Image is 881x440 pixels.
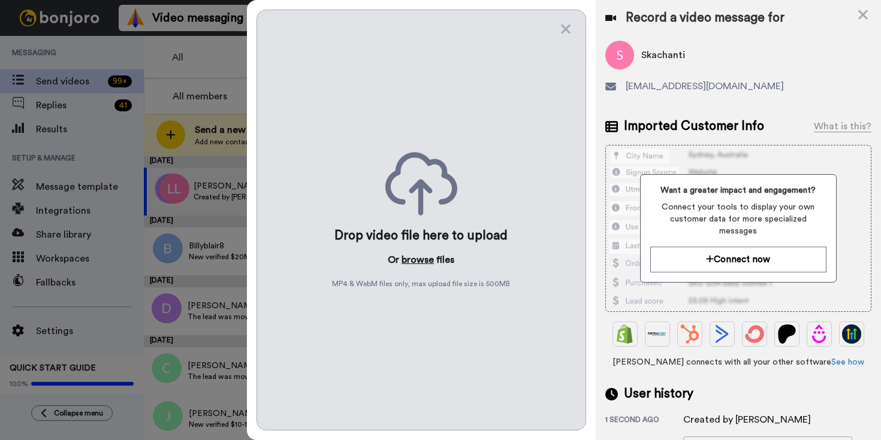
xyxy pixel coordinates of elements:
[683,412,811,427] div: Created by [PERSON_NAME]
[605,356,871,368] span: [PERSON_NAME] connects with all your other software
[810,324,829,344] img: Drip
[680,324,699,344] img: Hubspot
[334,227,508,244] div: Drop video file here to upload
[332,279,510,289] span: MP4 & WebM files only, max upload file size is 500 MB
[831,358,864,366] a: See how
[626,79,784,93] span: [EMAIL_ADDRESS][DOMAIN_NAME]
[616,324,635,344] img: Shopify
[777,324,796,344] img: Patreon
[605,415,683,427] div: 1 second ago
[624,117,764,135] span: Imported Customer Info
[650,184,826,196] span: Want a greater impact and engagement?
[650,201,826,237] span: Connect your tools to display your own customer data for more specialized messages
[842,324,861,344] img: GoHighLevel
[624,385,693,403] span: User history
[650,247,826,272] button: Connect now
[402,253,434,267] button: browse
[648,324,667,344] img: Ontraport
[814,119,871,133] div: What is this?
[388,253,454,267] p: Or files
[713,324,732,344] img: ActiveCampaign
[745,324,764,344] img: ConvertKit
